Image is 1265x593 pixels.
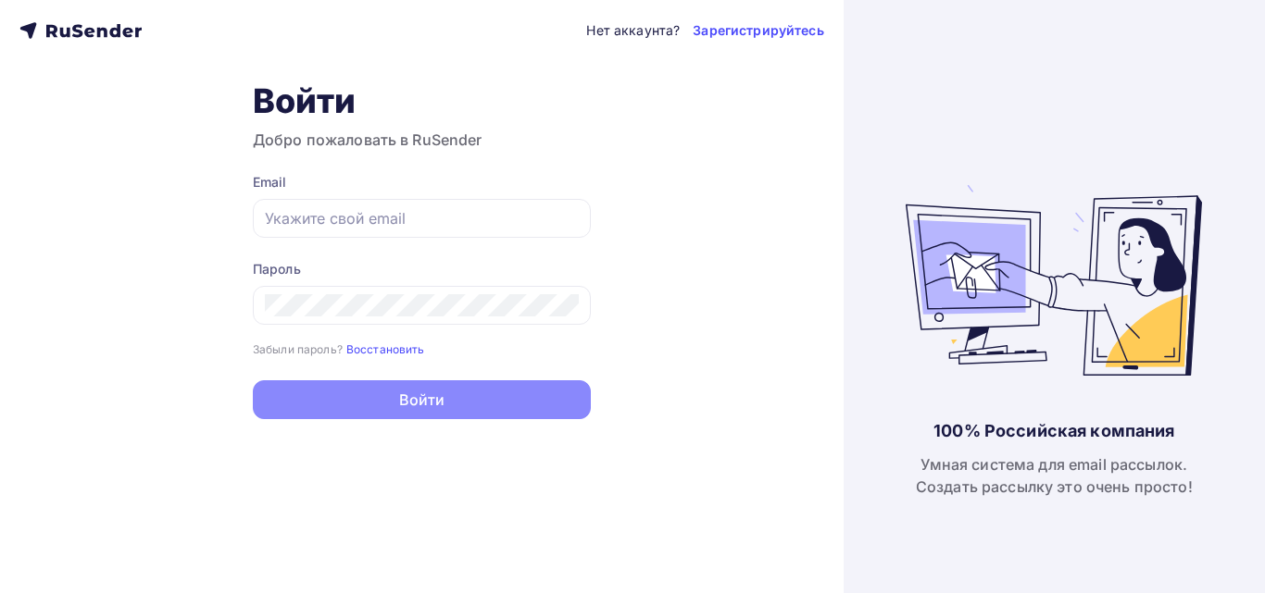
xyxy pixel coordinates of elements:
[346,340,425,356] a: Восстановить
[253,129,591,151] h3: Добро пожаловать в RuSender
[933,420,1174,442] div: 100% Российская компания
[916,453,1193,498] div: Умная система для email рассылок. Создать рассылку это очень просто!
[265,207,579,229] input: Укажите свой email
[586,21,680,40] div: Нет аккаунта?
[253,260,591,278] div: Пароль
[253,342,343,356] small: Забыли пароль?
[253,80,591,121] h1: Войти
[346,342,425,356] small: Восстановить
[253,173,591,191] div: Email
[693,21,823,40] a: Зарегистрируйтесь
[253,380,591,419] button: Войти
